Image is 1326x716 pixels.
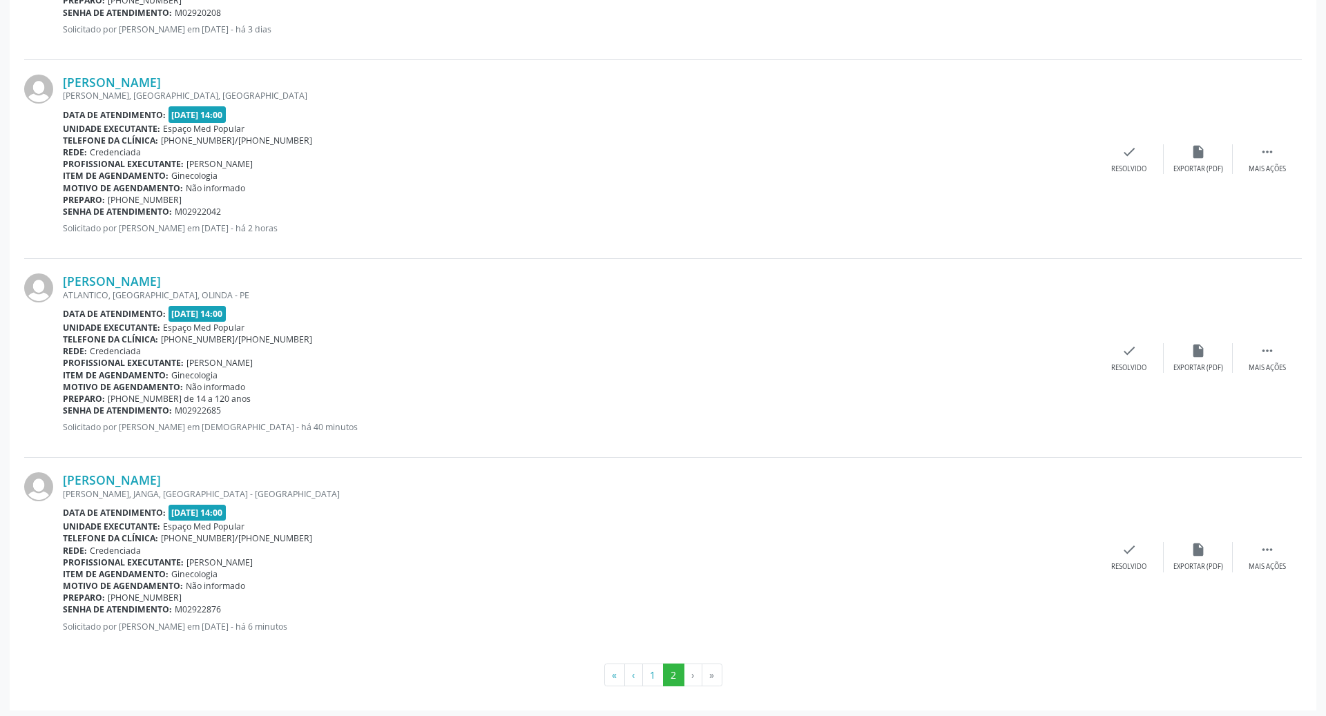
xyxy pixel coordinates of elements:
[90,545,141,557] span: Credenciada
[63,182,183,194] b: Motivo de agendamento:
[63,580,183,592] b: Motivo de agendamento:
[63,273,161,289] a: [PERSON_NAME]
[63,507,166,519] b: Data de atendimento:
[63,532,158,544] b: Telefone da clínica:
[63,545,87,557] b: Rede:
[186,182,245,194] span: Não informado
[175,206,221,217] span: M02922042
[169,306,227,322] span: [DATE] 14:00
[24,664,1302,687] ul: Pagination
[642,664,664,687] button: Go to page 1
[63,345,87,357] b: Rede:
[63,488,1095,500] div: [PERSON_NAME], JANGA, [GEOGRAPHIC_DATA] - [GEOGRAPHIC_DATA]
[163,521,244,532] span: Espaço Med Popular
[163,123,244,135] span: Espaço Med Popular
[63,568,169,580] b: Item de agendamento:
[63,521,160,532] b: Unidade executante:
[63,393,105,405] b: Preparo:
[186,158,253,170] span: [PERSON_NAME]
[108,592,182,603] span: [PHONE_NUMBER]
[1260,343,1275,358] i: 
[24,273,53,302] img: img
[1173,562,1223,572] div: Exportar (PDF)
[1249,562,1286,572] div: Mais ações
[171,568,218,580] span: Ginecologia
[169,106,227,122] span: [DATE] 14:00
[63,7,172,19] b: Senha de atendimento:
[663,664,684,687] button: Go to page 2
[1173,164,1223,174] div: Exportar (PDF)
[63,369,169,381] b: Item de agendamento:
[63,405,172,416] b: Senha de atendimento:
[63,621,1095,632] p: Solicitado por [PERSON_NAME] em [DATE] - há 6 minutos
[1191,144,1206,159] i: insert_drive_file
[63,170,169,182] b: Item de agendamento:
[63,194,105,206] b: Preparo:
[1111,562,1146,572] div: Resolvido
[186,580,245,592] span: Não informado
[63,381,183,393] b: Motivo de agendamento:
[624,664,643,687] button: Go to previous page
[63,308,166,320] b: Data de atendimento:
[63,592,105,603] b: Preparo:
[63,23,1095,35] p: Solicitado por [PERSON_NAME] em [DATE] - há 3 dias
[163,322,244,333] span: Espaço Med Popular
[1249,363,1286,373] div: Mais ações
[175,7,221,19] span: M02920208
[1111,363,1146,373] div: Resolvido
[161,333,312,345] span: [PHONE_NUMBER]/[PHONE_NUMBER]
[90,345,141,357] span: Credenciada
[24,75,53,104] img: img
[63,206,172,217] b: Senha de atendimento:
[63,75,161,90] a: [PERSON_NAME]
[1122,542,1137,557] i: check
[63,472,161,487] a: [PERSON_NAME]
[171,170,218,182] span: Ginecologia
[63,357,184,369] b: Profissional executante:
[63,123,160,135] b: Unidade executante:
[186,357,253,369] span: [PERSON_NAME]
[1191,343,1206,358] i: insert_drive_file
[63,603,172,615] b: Senha de atendimento:
[63,322,160,333] b: Unidade executante:
[161,135,312,146] span: [PHONE_NUMBER]/[PHONE_NUMBER]
[63,109,166,121] b: Data de atendimento:
[24,472,53,501] img: img
[169,505,227,521] span: [DATE] 14:00
[1260,144,1275,159] i: 
[1249,164,1286,174] div: Mais ações
[63,557,184,568] b: Profissional executante:
[186,557,253,568] span: [PERSON_NAME]
[604,664,625,687] button: Go to first page
[186,381,245,393] span: Não informado
[1122,343,1137,358] i: check
[63,289,1095,301] div: ATLANTICO, [GEOGRAPHIC_DATA], OLINDA - PE
[63,333,158,345] b: Telefone da clínica:
[63,222,1095,234] p: Solicitado por [PERSON_NAME] em [DATE] - há 2 horas
[1173,363,1223,373] div: Exportar (PDF)
[1191,542,1206,557] i: insert_drive_file
[63,421,1095,433] p: Solicitado por [PERSON_NAME] em [DEMOGRAPHIC_DATA] - há 40 minutos
[1122,144,1137,159] i: check
[63,146,87,158] b: Rede:
[1111,164,1146,174] div: Resolvido
[161,532,312,544] span: [PHONE_NUMBER]/[PHONE_NUMBER]
[90,146,141,158] span: Credenciada
[108,194,182,206] span: [PHONE_NUMBER]
[108,393,251,405] span: [PHONE_NUMBER] de 14 a 120 anos
[63,135,158,146] b: Telefone da clínica:
[175,405,221,416] span: M02922685
[63,90,1095,101] div: [PERSON_NAME], [GEOGRAPHIC_DATA], [GEOGRAPHIC_DATA]
[175,603,221,615] span: M02922876
[1260,542,1275,557] i: 
[171,369,218,381] span: Ginecologia
[63,158,184,170] b: Profissional executante:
